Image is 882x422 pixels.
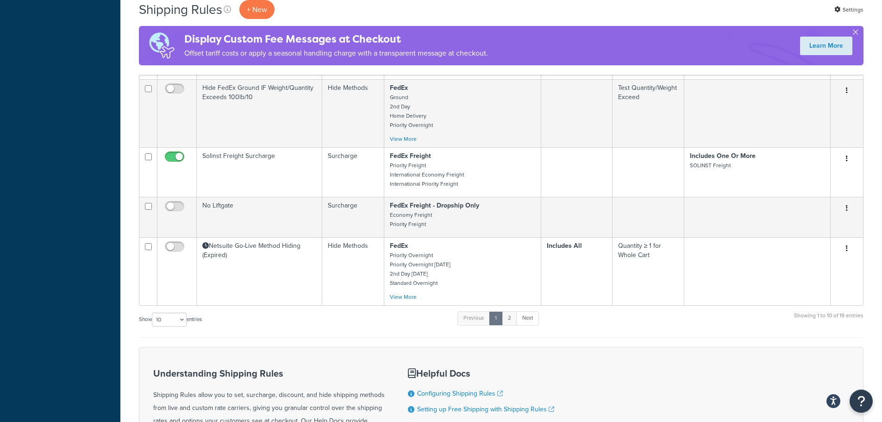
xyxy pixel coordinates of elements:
strong: FedEx Freight [390,151,431,161]
strong: FedEx Freight - Dropship Only [390,201,479,210]
a: 2 [502,311,517,325]
h3: Helpful Docs [408,368,560,378]
td: Solinst Freight Surcharge [197,147,322,197]
a: 1 [489,311,503,325]
a: Settings [834,3,863,16]
small: Ground 2nd Day Home Delivery Priority Overnight [390,93,433,129]
strong: FedEx [390,83,408,93]
h4: Display Custom Fee Messages at Checkout [184,31,488,47]
td: Surcharge [322,147,384,197]
p: Offset tariff costs or apply a seasonal handling charge with a transparent message at checkout. [184,47,488,60]
strong: FedEx [390,241,408,251]
strong: Includes All [547,241,582,251]
small: SOLINST Freight [690,161,731,170]
small: Economy Freight Priority Freight [390,211,432,228]
a: View More [390,135,417,143]
a: View More [390,293,417,301]
td: Netsuite Go-Live Method Hiding (Expired) [197,237,322,305]
td: Quantity ≥ 1 for Whole Cart [613,237,684,305]
a: Next [516,311,539,325]
img: duties-banner-06bc72dcb5fe05cb3f9472aba00be2ae8eb53ab6f0d8bb03d382ba314ac3c341.png [139,26,184,65]
small: Priority Overnight Priority Overnight [DATE] 2nd Day [DATE] Standard Overnight [390,251,450,287]
td: No Liftgate [197,197,322,237]
td: Surcharge [322,197,384,237]
h3: Understanding Shipping Rules [153,368,385,378]
small: Priority Freight International Economy Freight International Priority Freight [390,161,464,188]
td: Hide FedEx Ground IF Weight/Quantity Exceeds 100lb/10 [197,79,322,147]
label: Show entries [139,313,202,327]
td: Test Quantity/Weight Exceed [613,79,684,147]
h1: Shipping Rules [139,0,222,19]
strong: Includes One Or More [690,151,756,161]
a: Setting up Free Shipping with Shipping Rules [417,404,554,414]
div: Showing 1 to 10 of 19 entries [794,310,863,330]
td: Hide Methods [322,79,384,147]
a: Learn More [800,37,852,55]
a: Configuring Shipping Rules [417,389,503,398]
select: Showentries [152,313,187,327]
a: Previous [457,311,490,325]
td: Hide Methods [322,237,384,305]
button: Open Resource Center [850,390,873,413]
